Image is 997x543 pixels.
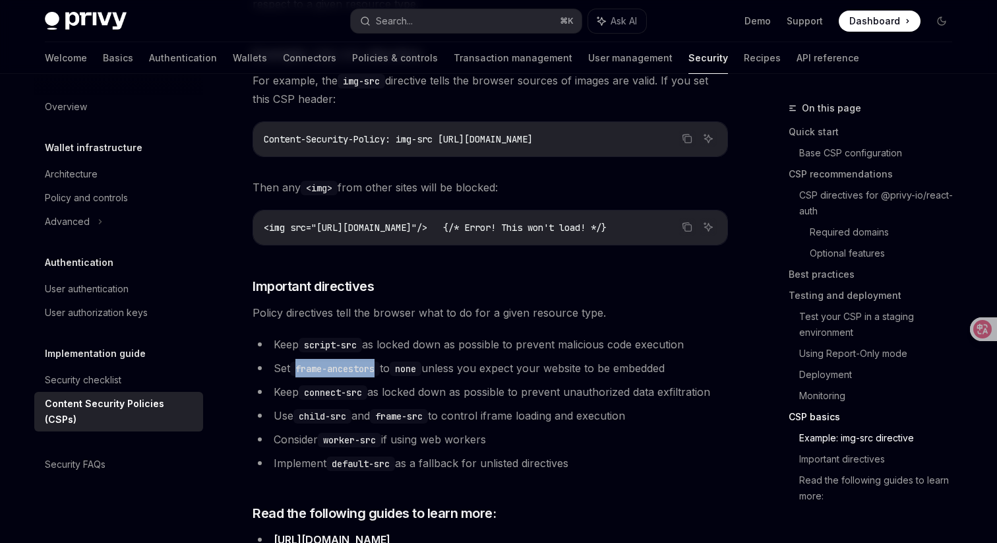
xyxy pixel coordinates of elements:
span: Content-Security-Policy: img-src [URL][DOMAIN_NAME] [264,133,533,145]
div: Policy and controls [45,190,128,206]
a: Required domains [810,222,963,243]
button: Ask AI [588,9,646,33]
span: Then any from other sites will be blocked: [253,178,728,197]
a: User authentication [34,277,203,301]
a: Test your CSP in a staging environment [799,306,963,343]
a: Base CSP configuration [799,143,963,164]
span: Ask AI [611,15,637,28]
a: Content Security Policies (CSPs) [34,392,203,431]
span: Important directives [253,277,374,296]
code: img-src [338,74,385,88]
code: frame-ancestors [290,362,380,376]
span: <img src="[URL][DOMAIN_NAME]"/> {/* Error! This won't load! */} [264,222,607,234]
h5: Wallet infrastructure [45,140,142,156]
img: dark logo [45,12,127,30]
code: default-src [326,457,395,471]
div: Security checklist [45,372,121,388]
a: Wallets [233,42,267,74]
li: Set to unless you expect your website to be embedded [253,359,728,377]
li: Consider if using web workers [253,430,728,449]
button: Ask AI [700,218,717,236]
h5: Implementation guide [45,346,146,362]
li: Use and to control iframe loading and execution [253,406,728,425]
a: Policy and controls [34,186,203,210]
div: Overview [45,99,87,115]
a: CSP directives for @privy-io/react-auth [799,185,963,222]
a: Welcome [45,42,87,74]
a: Security FAQs [34,453,203,476]
a: Read the following guides to learn more: [799,470,963,507]
a: Using Report-Only mode [799,343,963,364]
a: Basics [103,42,133,74]
a: Security checklist [34,368,203,392]
a: Best practices [789,264,963,285]
code: frame-src [370,409,428,424]
li: Implement as a fallback for unlisted directives [253,454,728,472]
button: Search...⌘K [351,9,582,33]
h5: Authentication [45,255,113,271]
a: API reference [797,42,859,74]
button: Toggle dark mode [931,11,952,32]
code: none [390,362,421,376]
a: CSP basics [789,406,963,428]
a: CSP recommendations [789,164,963,185]
div: Content Security Policies (CSPs) [45,396,195,428]
span: ⌘ K [560,16,574,26]
a: Transaction management [454,42,572,74]
div: User authorization keys [45,305,148,321]
li: Keep as locked down as possible to prevent unauthorized data exfiltration [253,383,728,401]
a: Connectors [283,42,336,74]
a: Security [688,42,728,74]
button: Copy the contents from the code block [679,130,696,147]
li: Keep as locked down as possible to prevent malicious code execution [253,335,728,354]
code: script-src [299,338,362,352]
a: Authentication [149,42,217,74]
div: Architecture [45,166,98,182]
a: Important directives [799,449,963,470]
a: Recipes [744,42,781,74]
span: For example, the directive tells the browser sources of images are valid. If you set this CSP hea... [253,71,728,108]
a: Testing and deployment [789,285,963,306]
a: Demo [744,15,771,28]
a: User management [588,42,673,74]
code: worker-src [318,433,381,447]
a: Support [787,15,823,28]
a: Overview [34,95,203,119]
span: On this page [802,100,861,116]
a: Example: img-src directive [799,428,963,449]
span: Read the following guides to learn more: [253,504,496,523]
a: User authorization keys [34,301,203,325]
span: Policy directives tell the browser what to do for a given resource type. [253,303,728,322]
a: Optional features [810,243,963,264]
a: Quick start [789,121,963,143]
a: Deployment [799,364,963,385]
div: User authentication [45,281,129,297]
button: Copy the contents from the code block [679,218,696,236]
code: child-src [293,409,351,424]
a: Dashboard [839,11,921,32]
div: Search... [376,13,413,29]
div: Security FAQs [45,457,106,472]
a: Policies & controls [352,42,438,74]
code: connect-src [299,385,367,400]
a: Architecture [34,162,203,186]
code: <img> [301,181,338,195]
div: Advanced [45,214,90,230]
span: Dashboard [849,15,900,28]
a: Monitoring [799,385,963,406]
button: Ask AI [700,130,717,147]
